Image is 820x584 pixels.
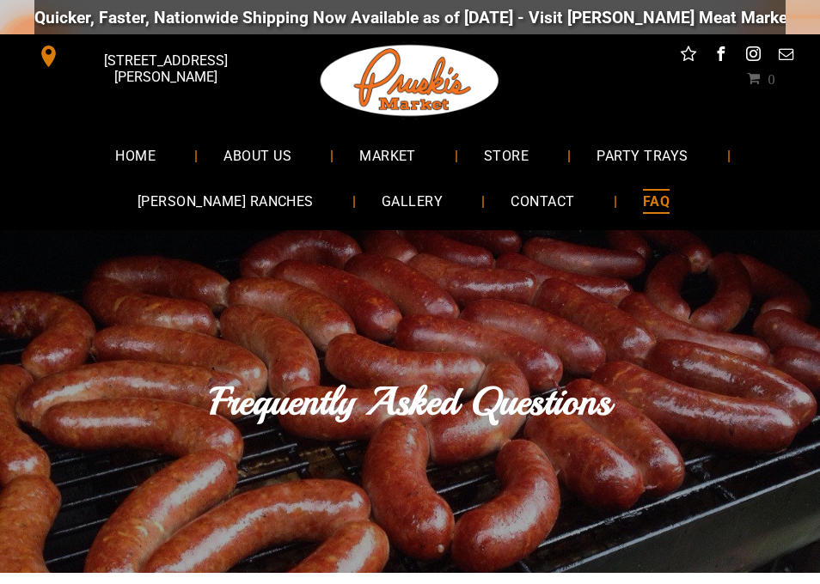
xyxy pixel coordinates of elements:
a: [PERSON_NAME] RANCHES [112,179,340,224]
a: FAQ [617,179,695,224]
font: Frequently Asked Questions [210,377,611,426]
a: STORE [458,132,554,178]
img: Pruski-s+Market+HQ+Logo2-1920w.png [317,34,503,127]
a: Social network [677,43,700,70]
a: instagram [743,43,765,70]
span: [STREET_ADDRESS][PERSON_NAME] [64,44,268,94]
a: facebook [710,43,732,70]
a: CONTACT [485,179,600,224]
a: email [775,43,798,70]
a: PARTY TRAYS [571,132,713,178]
a: ABOUT US [198,132,317,178]
a: HOME [89,132,181,178]
a: MARKET [334,132,442,178]
span: 0 [768,71,774,85]
a: GALLERY [356,179,468,224]
a: [STREET_ADDRESS][PERSON_NAME] [26,43,271,70]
